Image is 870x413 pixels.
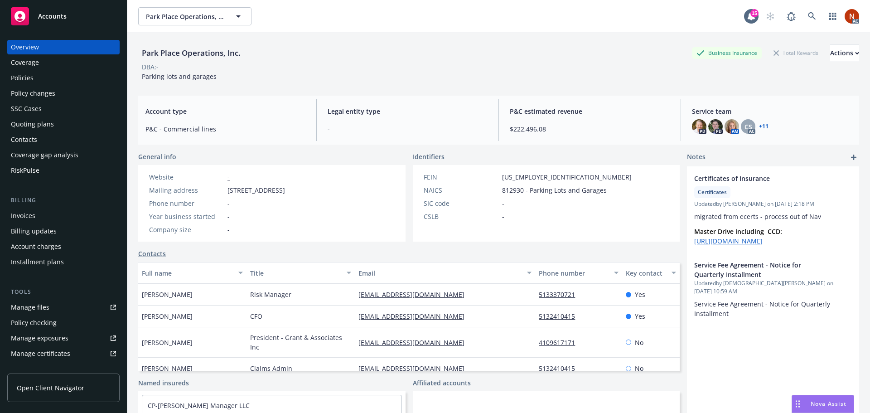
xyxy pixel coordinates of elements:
[11,209,35,223] div: Invoices
[142,62,159,72] div: DBA: -
[510,124,670,134] span: $222,496.08
[792,395,854,413] button: Nova Assist
[694,300,832,318] span: Service Fee Agreement - Notice for Quarterly Installment
[38,13,67,20] span: Accounts
[845,9,859,24] img: photo
[424,199,498,208] div: SIC code
[769,47,823,58] div: Total Rewards
[149,185,224,195] div: Mailing address
[539,338,582,347] a: 4109617171
[694,227,782,236] strong: Master Drive including CCD:
[694,200,852,208] span: Updated by [PERSON_NAME] on [DATE] 2:18 PM
[7,196,120,205] div: Billing
[413,378,471,388] a: Affiliated accounts
[11,55,39,70] div: Coverage
[535,262,622,284] button: Phone number
[142,338,193,347] span: [PERSON_NAME]
[11,117,54,131] div: Quoting plans
[11,132,37,147] div: Contacts
[11,71,34,85] div: Policies
[11,163,39,178] div: RiskPulse
[145,107,305,116] span: Account type
[7,71,120,85] a: Policies
[11,148,78,162] div: Coverage gap analysis
[358,338,472,347] a: [EMAIL_ADDRESS][DOMAIN_NAME]
[138,249,166,258] a: Contacts
[694,174,828,183] span: Certificates of Insurance
[138,152,176,161] span: General info
[227,173,230,181] a: -
[227,199,230,208] span: -
[848,152,859,163] a: add
[142,290,193,299] span: [PERSON_NAME]
[11,239,61,254] div: Account charges
[744,122,752,131] span: CS
[792,395,803,413] div: Drag to move
[7,132,120,147] a: Contacts
[708,119,723,134] img: photo
[149,199,224,208] div: Phone number
[502,199,504,208] span: -
[510,107,670,116] span: P&C estimated revenue
[750,9,759,17] div: 15
[148,401,250,410] a: CP-[PERSON_NAME] Manager LLC
[11,346,70,361] div: Manage certificates
[11,316,57,330] div: Policy checking
[358,364,472,373] a: [EMAIL_ADDRESS][DOMAIN_NAME]
[692,119,706,134] img: photo
[7,331,120,345] a: Manage exposures
[7,209,120,223] a: Invoices
[7,239,120,254] a: Account charges
[358,290,472,299] a: [EMAIL_ADDRESS][DOMAIN_NAME]
[358,312,472,321] a: [EMAIL_ADDRESS][DOMAIN_NAME]
[424,172,498,182] div: FEIN
[142,72,217,81] span: Parking lots and garages
[355,262,535,284] button: Email
[539,312,582,321] a: 5132410415
[250,290,291,299] span: Risk Manager
[7,55,120,70] a: Coverage
[539,364,582,373] a: 5132410415
[622,262,680,284] button: Key contact
[142,268,233,278] div: Full name
[502,212,504,221] span: -
[698,188,727,196] span: Certificates
[7,40,120,54] a: Overview
[759,124,768,129] a: +11
[227,185,285,195] span: [STREET_ADDRESS]
[146,12,224,21] span: Park Place Operations, Inc.
[227,225,230,234] span: -
[7,86,120,101] a: Policy changes
[250,364,292,373] span: Claims Admin
[687,253,859,326] div: Service Fee Agreement - Notice for Quarterly InstallmentUpdatedby [DEMOGRAPHIC_DATA][PERSON_NAME]...
[7,255,120,269] a: Installment plans
[687,166,859,253] div: Certificates of InsuranceCertificatesUpdatedby [PERSON_NAME] on [DATE] 2:18 PMmigrated from ecert...
[250,333,351,352] span: President - Grant & Associates Inc
[145,124,305,134] span: P&C - Commercial lines
[138,7,251,25] button: Park Place Operations, Inc.
[138,262,246,284] button: Full name
[7,316,120,330] a: Policy checking
[149,225,224,234] div: Company size
[626,268,666,278] div: Key contact
[539,268,608,278] div: Phone number
[803,7,821,25] a: Search
[692,47,762,58] div: Business Insurance
[7,163,120,178] a: RiskPulse
[11,255,64,269] div: Installment plans
[782,7,800,25] a: Report a Bug
[328,107,488,116] span: Legal entity type
[7,117,120,131] a: Quoting plans
[328,124,488,134] span: -
[142,311,193,321] span: [PERSON_NAME]
[142,364,193,373] span: [PERSON_NAME]
[694,212,852,221] p: migrated from ecerts - process out of Nav
[11,362,57,376] div: Manage claims
[7,4,120,29] a: Accounts
[502,172,632,182] span: [US_EMPLOYER_IDENTIFICATION_NUMBER]
[424,212,498,221] div: CSLB
[830,44,859,62] button: Actions
[227,212,230,221] span: -
[17,383,84,393] span: Open Client Navigator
